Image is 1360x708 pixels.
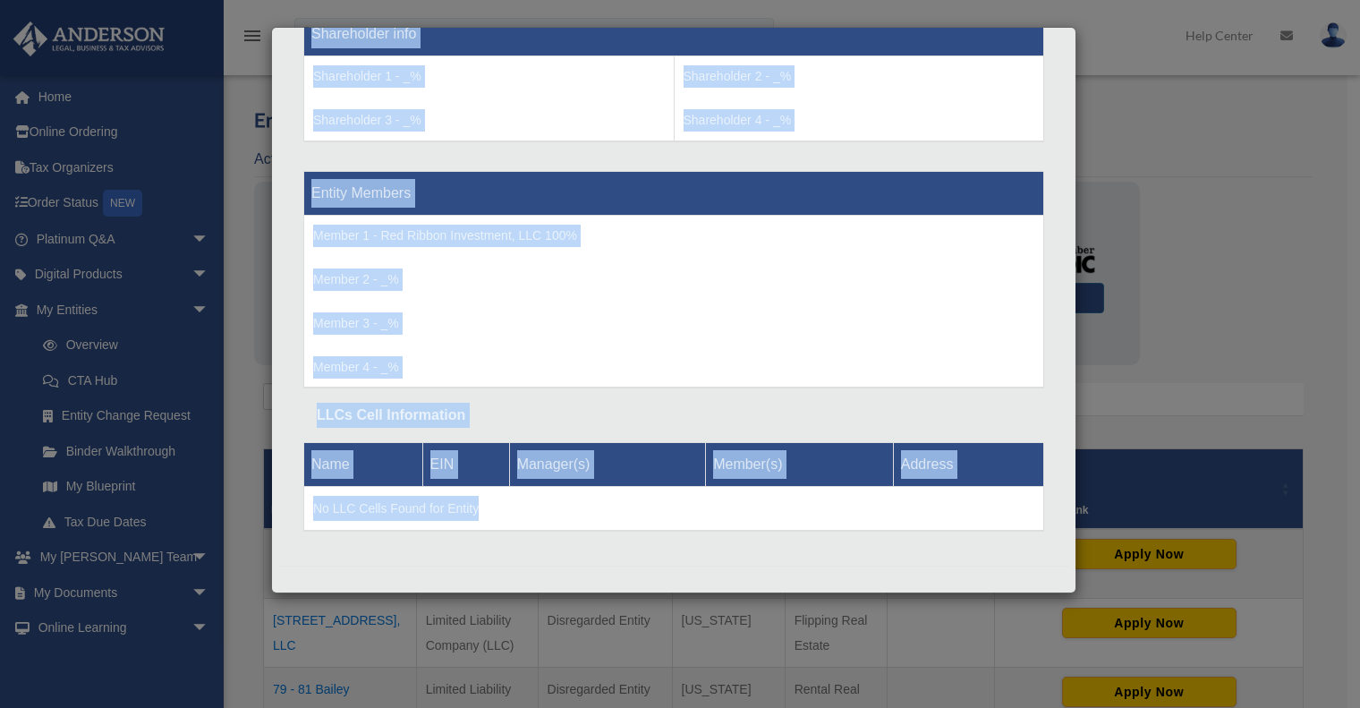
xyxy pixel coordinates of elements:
[684,65,1035,88] p: Shareholder 2 - _%
[304,171,1044,215] th: Entity Members
[313,65,665,88] p: Shareholder 1 - _%
[313,225,1034,247] p: Member 1 - Red Ribbon Investment, LLC 100%
[304,487,1044,532] td: No LLC Cells Found for Entity
[317,403,1031,428] div: LLCs Cell Information
[684,109,1035,132] p: Shareholder 4 - _%
[304,13,1044,56] th: Shareholder info
[304,443,423,487] th: Name
[313,109,665,132] p: Shareholder 3 - _%
[313,269,1034,291] p: Member 2 - _%
[893,443,1043,487] th: Address
[313,356,1034,379] p: Member 4 - _%
[313,312,1034,335] p: Member 3 - _%
[422,443,509,487] th: EIN
[706,443,894,487] th: Member(s)
[509,443,706,487] th: Manager(s)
